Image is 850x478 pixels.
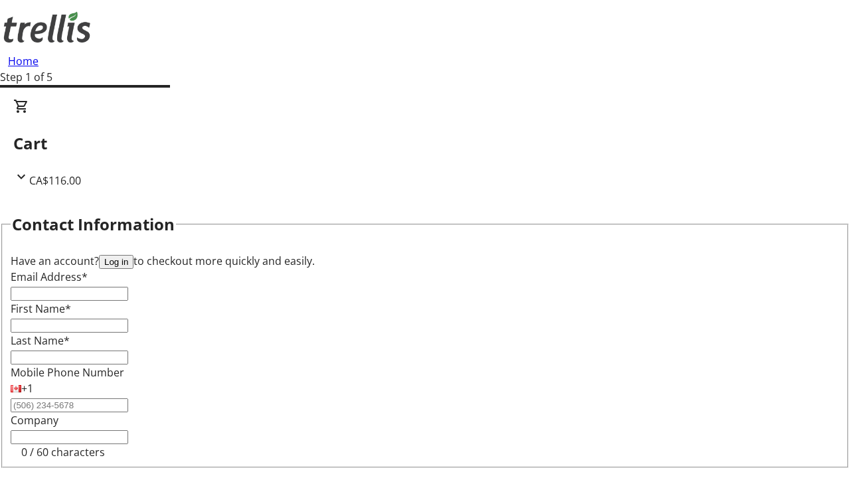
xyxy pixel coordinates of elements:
span: CA$116.00 [29,173,81,188]
h2: Cart [13,131,837,155]
button: Log in [99,255,133,269]
label: Last Name* [11,333,70,348]
label: First Name* [11,301,71,316]
label: Company [11,413,58,428]
tr-character-limit: 0 / 60 characters [21,445,105,459]
div: CartCA$116.00 [13,98,837,189]
div: Have an account? to checkout more quickly and easily. [11,253,839,269]
label: Email Address* [11,270,88,284]
label: Mobile Phone Number [11,365,124,380]
input: (506) 234-5678 [11,398,128,412]
h2: Contact Information [12,212,175,236]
